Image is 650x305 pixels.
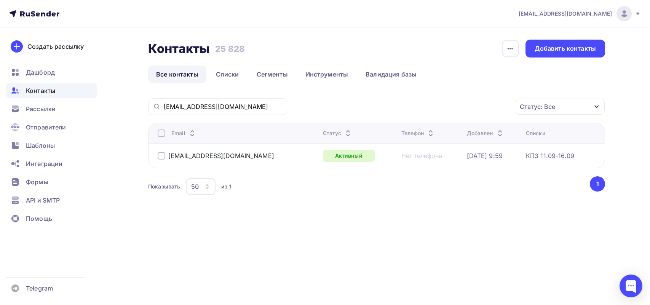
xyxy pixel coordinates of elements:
a: Контакты [6,83,97,98]
a: Активный [323,150,375,162]
div: Создать рассылку [27,42,84,51]
span: Помощь [26,214,52,223]
div: Email [171,129,197,137]
div: Добавить контакты [535,44,596,53]
button: Статус: Все [514,98,605,115]
a: Списки [208,65,247,83]
span: Формы [26,177,48,187]
span: API и SMTP [26,196,60,205]
a: Рассылки [6,101,97,117]
span: Отправители [26,123,66,132]
a: Нет телефона [401,152,442,160]
span: Шаблоны [26,141,55,150]
a: [EMAIL_ADDRESS][DOMAIN_NAME] [519,6,641,21]
a: Валидация базы [358,65,425,83]
a: Отправители [6,120,97,135]
h3: 25 828 [215,43,245,54]
button: Go to page 1 [590,176,605,192]
span: Интеграции [26,159,62,168]
a: [DATE] 9:59 [467,152,503,160]
a: Шаблоны [6,138,97,153]
a: КПЗ 11.09-16.09 [526,152,574,160]
a: Дашборд [6,65,97,80]
a: [EMAIL_ADDRESS][DOMAIN_NAME] [168,152,274,160]
a: Формы [6,174,97,190]
a: Все контакты [148,65,206,83]
a: Сегменты [249,65,296,83]
div: Списки [526,129,545,137]
a: Инструменты [297,65,356,83]
div: Статус: Все [520,102,555,111]
div: Показывать [148,183,180,190]
button: 50 [185,178,216,195]
span: [EMAIL_ADDRESS][DOMAIN_NAME] [519,10,612,18]
span: Контакты [26,86,55,95]
span: Дашборд [26,68,55,77]
ul: Pagination [589,176,605,192]
span: Telegram [26,284,53,293]
div: из 1 [221,183,231,190]
div: Добавлен [467,129,505,137]
h2: Контакты [148,41,210,56]
div: Телефон [401,129,435,137]
div: 50 [191,182,199,191]
div: Статус [323,129,353,137]
input: Поиск [164,102,283,111]
span: Рассылки [26,104,56,113]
